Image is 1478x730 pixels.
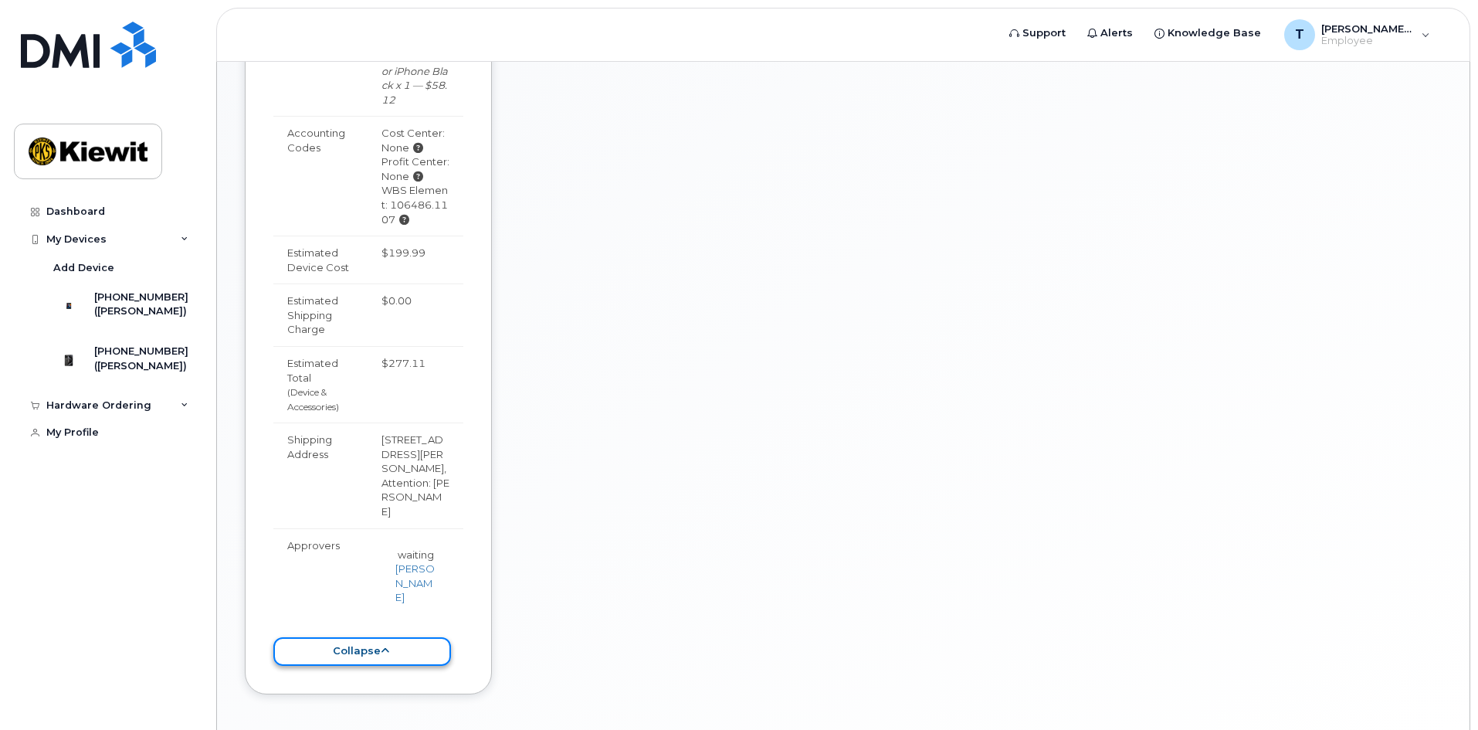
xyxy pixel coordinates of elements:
[368,346,463,423] td: $277.11
[381,36,448,105] i: Defender Series Pro Case for iPhone Black x 1 — $58.12
[1144,18,1272,49] a: Knowledge Base
[1100,25,1133,41] span: Alerts
[368,284,463,346] td: $0.00
[368,236,463,284] td: $199.99
[273,116,368,236] td: Accounting Codes
[1321,22,1414,35] span: [PERSON_NAME].[PERSON_NAME]
[273,423,368,528] td: Shipping Address
[287,386,339,413] small: (Device & Accessories)
[273,284,368,346] td: Estimated Shipping Charge
[1411,663,1466,718] iframe: Messenger Launcher
[1168,25,1261,41] span: Knowledge Base
[273,637,451,666] button: collapse
[395,562,435,603] a: [PERSON_NAME]
[381,126,449,154] div: Cost Center: None
[273,528,368,623] td: Approvers
[998,18,1076,49] a: Support
[1076,18,1144,49] a: Alerts
[1321,35,1414,47] span: Employee
[273,346,368,423] td: Estimated Total
[381,154,449,183] div: Profit Center: None
[398,548,434,561] span: waiting
[368,423,463,528] td: [STREET_ADDRESS][PERSON_NAME], Attention: [PERSON_NAME]
[1295,25,1304,44] span: T
[1273,19,1441,50] div: Tyler.Shields
[1022,25,1066,41] span: Support
[273,236,368,284] td: Estimated Device Cost
[381,183,449,226] div: WBS Element: 106486.1107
